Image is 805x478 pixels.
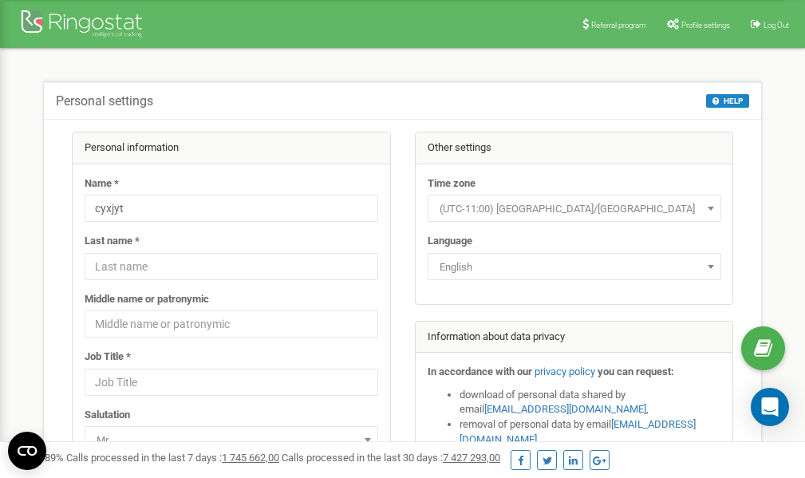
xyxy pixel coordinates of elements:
[598,365,674,377] strong: you can request:
[433,198,716,220] span: (UTC-11:00) Pacific/Midway
[428,253,721,280] span: English
[222,452,279,464] u: 1 745 662,00
[85,292,209,307] label: Middle name or patronymic
[8,432,46,470] button: Open CMP widget
[73,132,390,164] div: Personal information
[90,429,373,452] span: Mr.
[681,21,730,30] span: Profile settings
[85,426,378,453] span: Mr.
[751,388,789,426] div: Open Intercom Messenger
[535,365,595,377] a: privacy policy
[591,21,646,30] span: Referral program
[460,388,721,417] li: download of personal data shared by email ,
[85,234,140,249] label: Last name *
[85,408,130,423] label: Salutation
[416,322,733,354] div: Information about data privacy
[460,417,721,447] li: removal of personal data by email ,
[428,234,472,249] label: Language
[66,452,279,464] span: Calls processed in the last 7 days :
[764,21,789,30] span: Log Out
[85,350,131,365] label: Job Title *
[282,452,500,464] span: Calls processed in the last 30 days :
[85,310,378,338] input: Middle name or patronymic
[428,365,532,377] strong: In accordance with our
[443,452,500,464] u: 7 427 293,00
[85,369,378,396] input: Job Title
[706,94,749,108] button: HELP
[85,195,378,222] input: Name
[85,253,378,280] input: Last name
[484,403,646,415] a: [EMAIL_ADDRESS][DOMAIN_NAME]
[428,176,476,192] label: Time zone
[416,132,733,164] div: Other settings
[56,94,153,109] h5: Personal settings
[433,256,716,279] span: English
[428,195,721,222] span: (UTC-11:00) Pacific/Midway
[85,176,119,192] label: Name *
